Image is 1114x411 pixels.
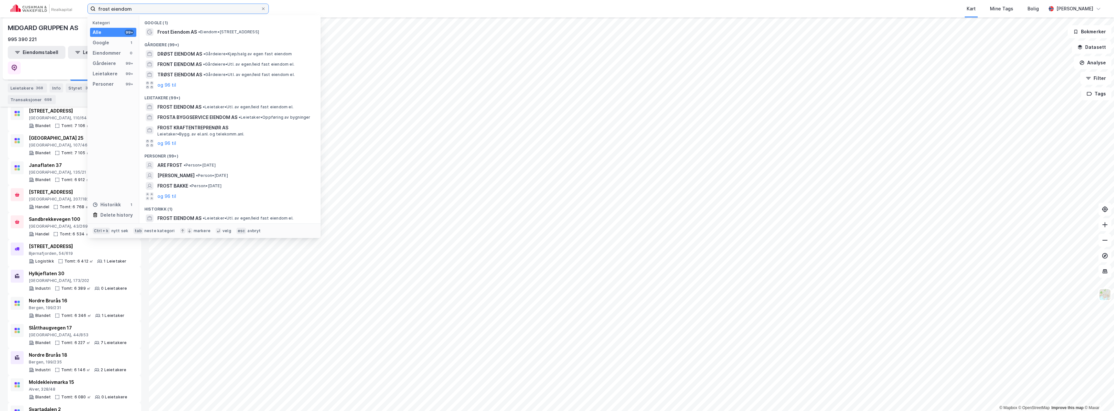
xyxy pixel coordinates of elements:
[29,305,124,310] div: Bergen, 199/231
[125,30,134,35] div: 99+
[1072,41,1111,54] button: Datasett
[1080,72,1111,85] button: Filter
[203,62,294,67] span: Gårdeiere • Utl. av egen/leid fast eiendom el.
[203,104,205,109] span: •
[29,270,127,277] div: Hylkjeflaten 30
[1028,5,1039,13] div: Bolig
[29,378,127,386] div: Moldekleivmarka 15
[102,313,124,318] div: 1 Leietaker
[184,163,216,168] span: Person • [DATE]
[157,182,188,190] span: FROST BAKKE
[1051,406,1084,410] a: Improve this map
[129,202,134,207] div: 1
[157,103,201,111] span: FROST EIENDOM AS
[61,313,91,318] div: Tomt: 6 346 ㎡
[29,215,126,223] div: Sandbrekkevegen 100
[111,228,129,233] div: nytt søk
[157,71,202,79] span: TRØST EIENDOM AS
[104,259,126,264] div: 1 Leietaker
[157,192,176,200] button: og 96 til
[35,367,51,373] div: Industri
[35,150,51,156] div: Blandet
[125,61,134,66] div: 99+
[29,115,127,121] div: [GEOGRAPHIC_DATA], 110/64
[93,201,121,209] div: Historikk
[157,124,313,132] span: FROST KRAFTENTREPRENØR AS
[1081,87,1111,100] button: Tags
[139,15,321,27] div: Google (1)
[203,216,293,221] span: Leietaker • Utl. av egen/leid fast eiendom el.
[203,104,293,110] span: Leietaker • Utl. av egen/leid fast eiendom el.
[93,70,118,78] div: Leietakere
[194,228,210,233] div: markere
[239,115,241,120] span: •
[8,23,79,33] div: MIDGARD GRUPPEN AS
[35,395,51,400] div: Blandet
[29,197,126,202] div: [GEOGRAPHIC_DATA], 207/182
[999,406,1017,410] a: Mapbox
[29,107,127,115] div: [STREET_ADDRESS]
[61,367,91,373] div: Tomt: 6 146 ㎡
[1099,288,1111,301] img: Z
[129,40,134,45] div: 1
[157,172,195,179] span: [PERSON_NAME]
[203,216,205,221] span: •
[139,37,321,49] div: Gårdeiere (99+)
[203,51,205,56] span: •
[93,20,136,25] div: Kategori
[93,80,114,88] div: Personer
[96,4,261,14] input: Søk på adresse, matrikkel, gårdeiere, leietakere eller personer
[83,85,90,91] div: 3
[8,46,65,59] button: Eiendomstabell
[68,46,126,59] button: Leietakertabell
[61,340,90,345] div: Tomt: 6 227 ㎡
[239,115,311,120] span: Leietaker • Oppføring av bygninger
[35,204,49,210] div: Handel
[43,96,53,103] div: 698
[35,85,44,91] div: 368
[184,163,186,168] span: •
[29,251,127,256] div: Bjørnafjorden, 54/619
[189,183,191,188] span: •
[1082,380,1114,411] div: Kontrollprogram for chat
[157,139,176,147] button: og 96 til
[29,351,127,359] div: Nordre Brurås 18
[198,29,259,35] span: Eiendom • [STREET_ADDRESS]
[990,5,1013,13] div: Mine Tags
[29,170,127,175] div: [GEOGRAPHIC_DATA], 135/21
[29,143,123,148] div: [GEOGRAPHIC_DATA], 107/466
[29,188,126,196] div: [STREET_ADDRESS]
[1056,5,1093,13] div: [PERSON_NAME]
[60,232,90,237] div: Tomt: 6 534 ㎡
[157,161,182,169] span: ARE FROST
[129,50,134,56] div: 0
[139,148,321,160] div: Personer (99+)
[35,340,51,345] div: Blandet
[196,173,228,178] span: Person • [DATE]
[125,71,134,76] div: 99+
[236,228,246,234] div: esc
[61,286,91,291] div: Tomt: 6 389 ㎡
[35,232,49,237] div: Handel
[157,214,201,222] span: FROST EIENDOM AS
[35,259,54,264] div: Logistikk
[157,81,176,89] button: og 96 til
[29,324,127,332] div: Slåtthaugvegen 17
[101,286,127,291] div: 0 Leietakere
[157,114,237,121] span: FROSTA BYGGSERVICE EIENDOM AS
[35,313,51,318] div: Blandet
[64,259,94,264] div: Tomt: 6 412 ㎡
[8,95,56,104] div: Transaksjoner
[29,297,124,305] div: Nordre Brurås 16
[61,123,90,128] div: Tomt: 7 106 ㎡
[29,360,127,365] div: Bergen, 199/235
[10,4,72,13] img: cushman-wakefield-realkapital-logo.202ea83816669bd177139c58696a8fa1.svg
[29,134,123,142] div: [GEOGRAPHIC_DATA] 25
[1074,56,1111,69] button: Analyse
[1068,25,1111,38] button: Bokmerker
[29,387,127,392] div: Alver, 328/48
[1082,380,1114,411] iframe: Chat Widget
[247,228,261,233] div: avbryt
[60,204,89,210] div: Tomt: 6 768 ㎡
[93,28,101,36] div: Alle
